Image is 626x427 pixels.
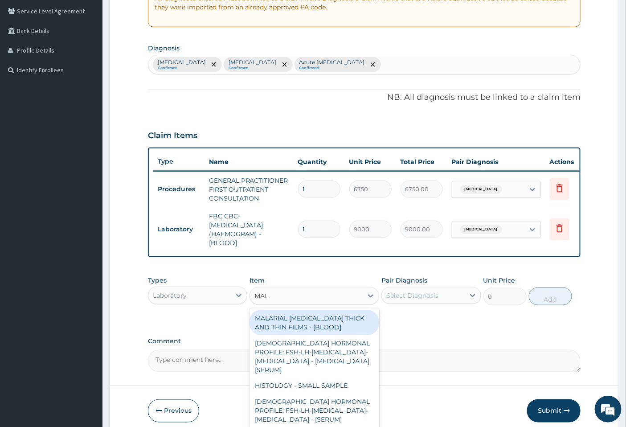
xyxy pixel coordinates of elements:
[381,276,427,285] label: Pair Diagnosis
[345,153,396,171] th: Unit Price
[148,277,167,284] label: Types
[460,225,502,234] span: [MEDICAL_DATA]
[158,59,206,66] p: [MEDICAL_DATA]
[527,399,581,423] button: Submit
[229,59,277,66] p: [MEDICAL_DATA]
[148,399,199,423] button: Previous
[205,207,294,252] td: FBC CBC-[MEDICAL_DATA] (HAEMOGRAM) - [BLOOD]
[299,59,365,66] p: Acute [MEDICAL_DATA]
[52,112,123,202] span: We're online!
[529,287,572,305] button: Add
[4,243,170,275] textarea: Type your message and hit 'Enter'
[153,291,187,300] div: Laboratory
[148,131,197,141] h3: Claim Items
[205,153,294,171] th: Name
[210,61,218,69] span: remove selection option
[369,61,377,69] span: remove selection option
[294,153,345,171] th: Quantity
[229,66,277,70] small: Confirmed
[146,4,168,26] div: Minimize live chat window
[250,378,379,394] div: HISTOLOGY - SMALL SAMPLE
[205,172,294,207] td: GENERAL PRACTITIONER FIRST OUTPATIENT CONSULTATION
[250,276,265,285] label: Item
[483,276,516,285] label: Unit Price
[250,310,379,335] div: MALARIAL [MEDICAL_DATA] THICK AND THIN FILMS - [BLOOD]
[153,221,205,238] td: Laboratory
[545,153,590,171] th: Actions
[16,45,36,67] img: d_794563401_company_1708531726252_794563401
[396,153,447,171] th: Total Price
[148,44,180,53] label: Diagnosis
[153,153,205,170] th: Type
[447,153,545,171] th: Pair Diagnosis
[158,66,206,70] small: Confirmed
[153,181,205,197] td: Procedures
[46,50,150,62] div: Chat with us now
[250,335,379,378] div: [DEMOGRAPHIC_DATA] HORMONAL PROFILE: FSH-LH-[MEDICAL_DATA]-[MEDICAL_DATA] - [MEDICAL_DATA] [SERUM]
[281,61,289,69] span: remove selection option
[299,66,365,70] small: Confirmed
[148,337,581,345] label: Comment
[386,291,438,300] div: Select Diagnosis
[460,185,502,194] span: [MEDICAL_DATA]
[148,92,581,103] p: NB: All diagnosis must be linked to a claim item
